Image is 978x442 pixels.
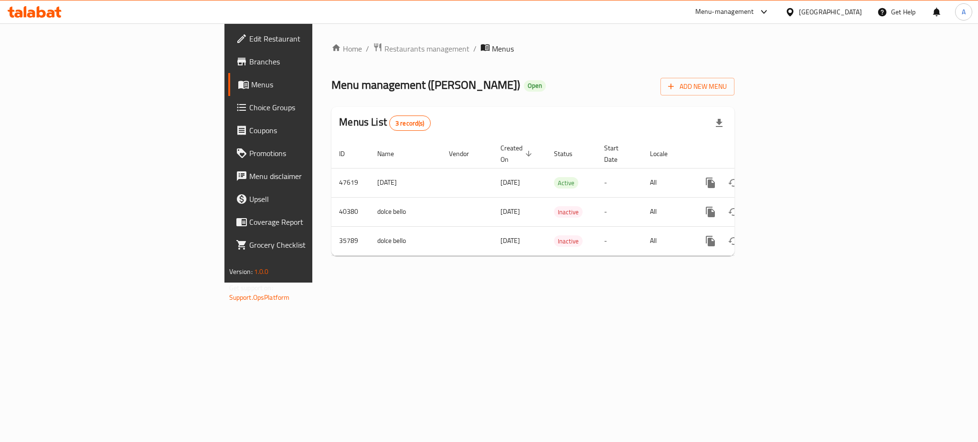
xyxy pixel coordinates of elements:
div: [GEOGRAPHIC_DATA] [799,7,862,17]
span: Promotions [249,147,380,159]
span: Get support on: [229,282,273,294]
span: Branches [249,56,380,67]
div: Active [554,177,578,189]
span: Locale [650,148,680,159]
button: Change Status [722,171,745,194]
td: - [596,168,642,197]
span: Inactive [554,236,583,247]
a: Upsell [228,188,388,210]
a: Coupons [228,119,388,142]
table: enhanced table [331,139,798,256]
span: Created On [500,142,535,165]
span: Upsell [249,193,380,205]
a: Support.OpsPlatform [229,291,290,304]
a: Restaurants management [373,42,469,55]
span: [DATE] [500,205,520,218]
span: [DATE] [500,176,520,189]
a: Menu disclaimer [228,165,388,188]
div: Open [524,80,546,92]
td: - [596,226,642,255]
span: Version: [229,265,253,278]
span: Menu management ( [PERSON_NAME] ) [331,74,520,95]
button: more [699,200,722,223]
button: more [699,230,722,253]
span: Coverage Report [249,216,380,228]
span: Restaurants management [384,43,469,54]
nav: breadcrumb [331,42,734,55]
span: Coupons [249,125,380,136]
span: Add New Menu [668,81,727,93]
h2: Menus List [339,115,430,131]
td: dolce bello [370,197,441,226]
div: Export file [708,112,731,135]
span: Open [524,82,546,90]
span: Menus [251,79,380,90]
button: Change Status [722,230,745,253]
div: Menu-management [695,6,754,18]
span: [DATE] [500,234,520,247]
a: Branches [228,50,388,73]
div: Inactive [554,206,583,218]
td: All [642,197,691,226]
button: Change Status [722,200,745,223]
div: Total records count [389,116,431,131]
a: Grocery Checklist [228,233,388,256]
td: - [596,197,642,226]
th: Actions [691,139,798,168]
span: Menu disclaimer [249,170,380,182]
span: Menus [492,43,514,54]
td: dolce bello [370,226,441,255]
a: Coverage Report [228,210,388,233]
span: 3 record(s) [390,119,430,128]
td: All [642,226,691,255]
div: Inactive [554,235,583,247]
a: Choice Groups [228,96,388,119]
li: / [473,43,477,54]
td: All [642,168,691,197]
a: Edit Restaurant [228,27,388,50]
button: more [699,171,722,194]
span: Edit Restaurant [249,33,380,44]
a: Menus [228,73,388,96]
span: Vendor [449,148,481,159]
span: Active [554,178,578,189]
span: 1.0.0 [254,265,269,278]
span: Inactive [554,207,583,218]
span: Grocery Checklist [249,239,380,251]
span: Start Date [604,142,631,165]
button: Add New Menu [660,78,734,95]
span: Status [554,148,585,159]
span: Choice Groups [249,102,380,113]
td: [DATE] [370,168,441,197]
a: Promotions [228,142,388,165]
span: A [962,7,966,17]
span: Name [377,148,406,159]
span: ID [339,148,357,159]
